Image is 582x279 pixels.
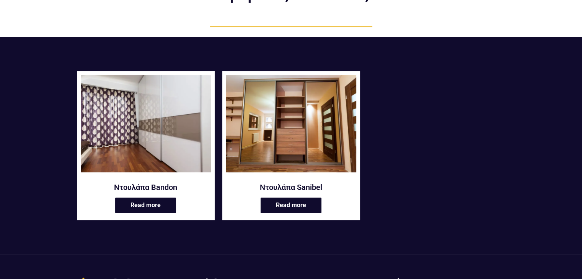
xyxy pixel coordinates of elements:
a: Read more about “Ντουλάπα Bandon” [115,198,176,213]
a: Ντουλάπα Bandon [81,75,211,177]
a: Read more about “Ντουλάπα Sanibel” [261,198,321,213]
a: Ντουλάπα Sanibel [226,75,356,177]
img: Bandon ντουλάπα [81,75,211,172]
a: Ντουλάπα Sanibel [226,182,356,192]
a: Ντουλάπα Bandon [81,182,211,192]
